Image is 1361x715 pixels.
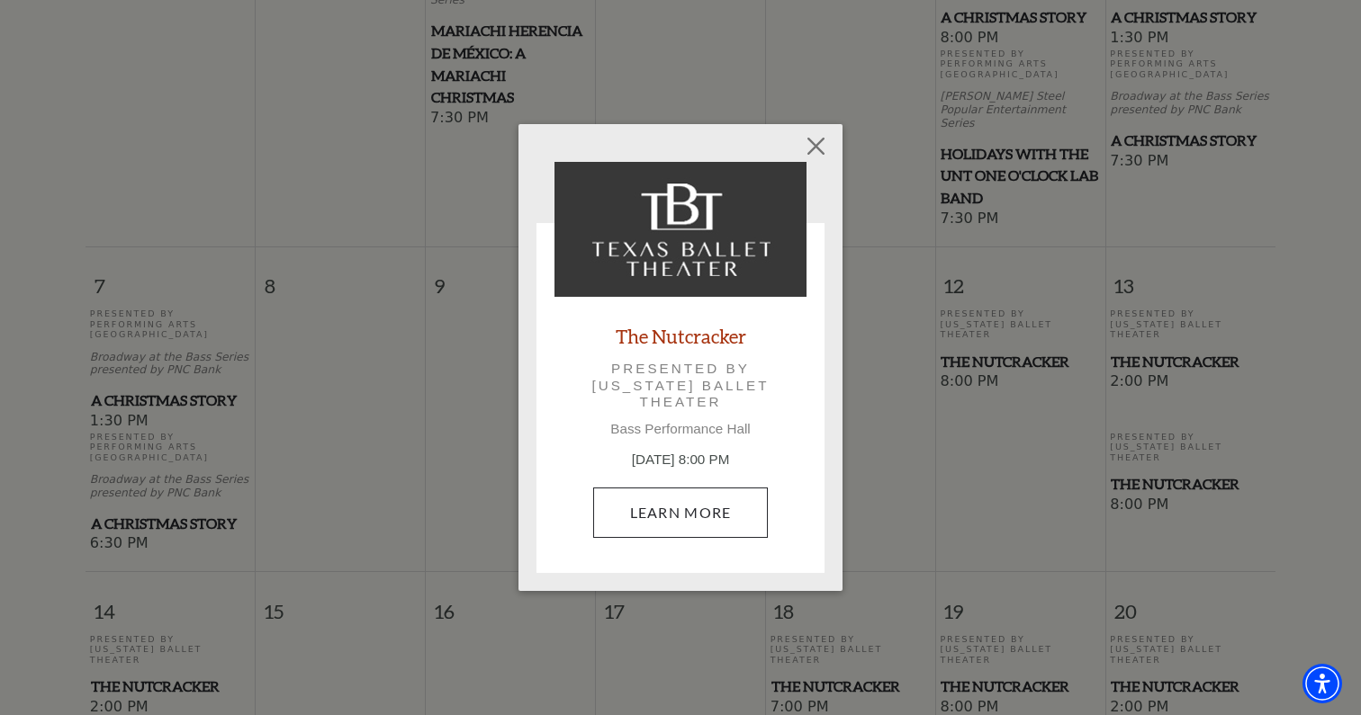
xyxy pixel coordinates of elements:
img: The Nutcracker [554,162,807,297]
p: Presented by [US_STATE] Ballet Theater [580,361,781,410]
div: Accessibility Menu [1302,664,1342,703]
a: The Nutcracker [616,324,746,348]
button: Close [799,129,834,163]
p: Bass Performance Hall [554,421,807,437]
p: [DATE] 8:00 PM [554,450,807,470]
a: December 13, 8:00 PM Learn More [593,487,769,538]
